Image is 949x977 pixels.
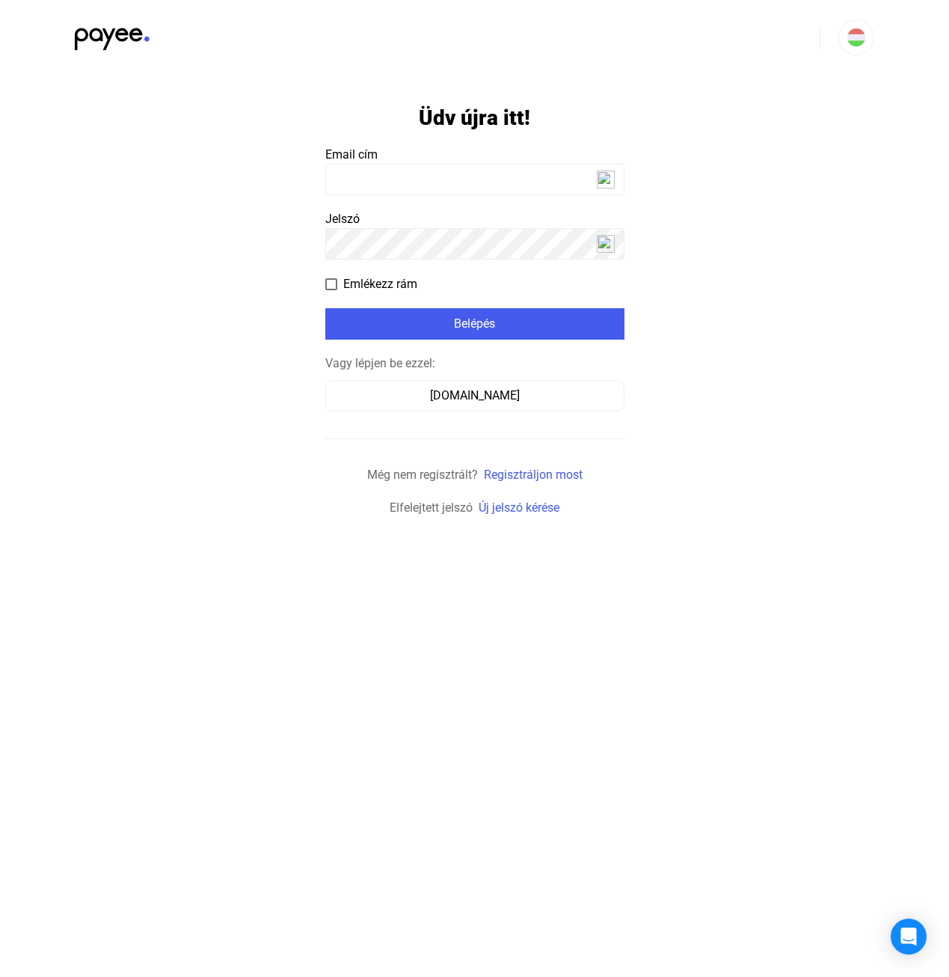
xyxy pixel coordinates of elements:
a: Új jelszó kérése [479,500,559,515]
span: Jelszó [325,212,360,226]
button: [DOMAIN_NAME] [325,380,624,411]
img: black-payee-blue-dot.svg [75,19,150,50]
span: Elfelejtett jelszó [390,500,473,515]
div: Vagy lépjen be ezzel: [325,355,624,373]
span: Még nem regisztrált? [367,468,478,482]
div: [DOMAIN_NAME] [331,387,619,405]
img: npw-badge-icon.svg [597,235,615,253]
h1: Üdv újra itt! [419,105,530,131]
button: Belépés [325,308,624,340]
div: Open Intercom Messenger [891,919,927,955]
a: Regisztráljon most [484,468,583,482]
button: HU [838,19,874,55]
a: [DOMAIN_NAME] [325,388,624,402]
img: HU [847,28,865,46]
span: Emlékezz rám [343,275,417,293]
img: npw-badge-icon.svg [597,171,615,189]
span: Email cím [325,147,378,162]
div: Belépés [330,315,620,333]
